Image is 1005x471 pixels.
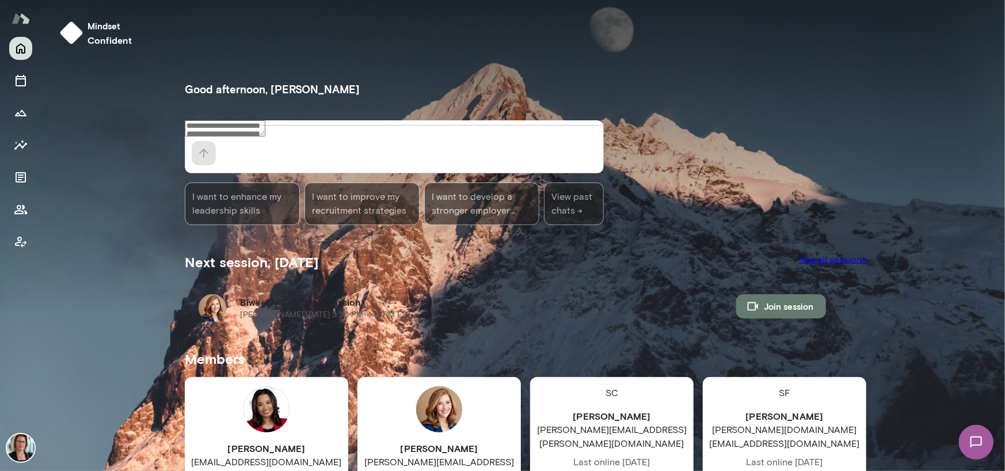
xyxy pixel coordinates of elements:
[9,37,32,60] button: Home
[530,423,694,451] span: [PERSON_NAME][EMAIL_ADDRESS][PERSON_NAME][DOMAIN_NAME]
[243,386,290,432] img: Brittany Hart
[416,386,462,432] img: Elisabeth Rice
[530,409,694,423] h6: [PERSON_NAME]
[60,21,83,44] img: mindset
[424,183,539,225] div: I want to develop a stronger employer brand
[185,455,348,469] span: [EMAIL_ADDRESS][DOMAIN_NAME]
[606,386,618,400] div: SC
[185,253,318,271] h5: Next session, [DATE]
[544,183,604,225] span: View past chats ->
[55,14,141,52] button: Mindsetconfident
[799,253,866,267] a: See all sessions
[703,455,866,469] span: Last online [DATE]
[12,7,30,29] img: Mento
[185,442,348,455] h6: [PERSON_NAME]
[9,230,32,253] button: Client app
[240,309,412,321] p: [PERSON_NAME] · [DATE] · 3:30 PM-4:15 PM EST
[432,190,532,218] span: I want to develop a stronger employer brand
[9,166,32,189] button: Documents
[779,386,790,400] div: SF
[240,295,736,309] h6: Biweekly Coaching Session
[7,434,35,462] img: Jennifer Alvarez
[357,442,521,455] h6: [PERSON_NAME]
[185,350,866,368] h5: Members
[185,183,300,225] div: I want to enhance my leadership skills
[304,183,420,225] div: I want to improve my recruitment strategies
[736,294,826,318] button: Join session
[185,81,866,97] h3: Good afternoon, [PERSON_NAME]
[312,190,412,218] span: I want to improve my recruitment strategies
[9,101,32,124] button: Growth Plan
[703,409,866,423] h6: [PERSON_NAME]
[703,423,866,451] span: [PERSON_NAME][DOMAIN_NAME][EMAIL_ADDRESS][DOMAIN_NAME]
[87,33,132,47] h6: confident
[530,455,694,469] span: Last online [DATE]
[9,69,32,92] button: Sessions
[192,190,292,218] span: I want to enhance my leadership skills
[87,18,132,33] span: Mindset
[9,198,32,221] button: Members
[9,134,32,157] button: Insights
